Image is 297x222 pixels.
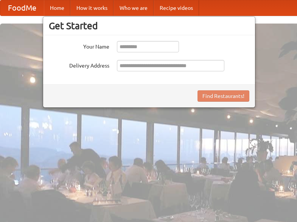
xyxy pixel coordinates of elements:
[70,0,114,16] a: How it works
[44,0,70,16] a: Home
[49,20,249,31] h3: Get Started
[49,41,109,50] label: Your Name
[49,60,109,69] label: Delivery Address
[0,0,44,16] a: FoodMe
[197,90,249,102] button: Find Restaurants!
[114,0,154,16] a: Who we are
[154,0,199,16] a: Recipe videos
